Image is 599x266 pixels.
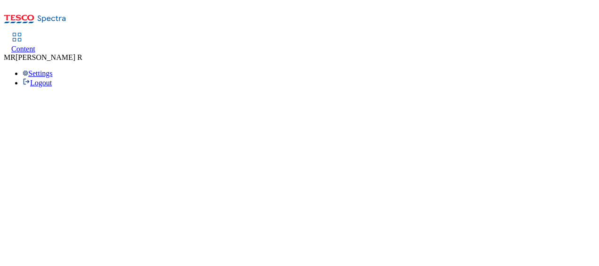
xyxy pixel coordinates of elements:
[23,69,53,77] a: Settings
[23,79,52,87] a: Logout
[4,53,16,61] span: MR
[11,45,35,53] span: Content
[16,53,82,61] span: [PERSON_NAME] R
[11,33,35,53] a: Content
